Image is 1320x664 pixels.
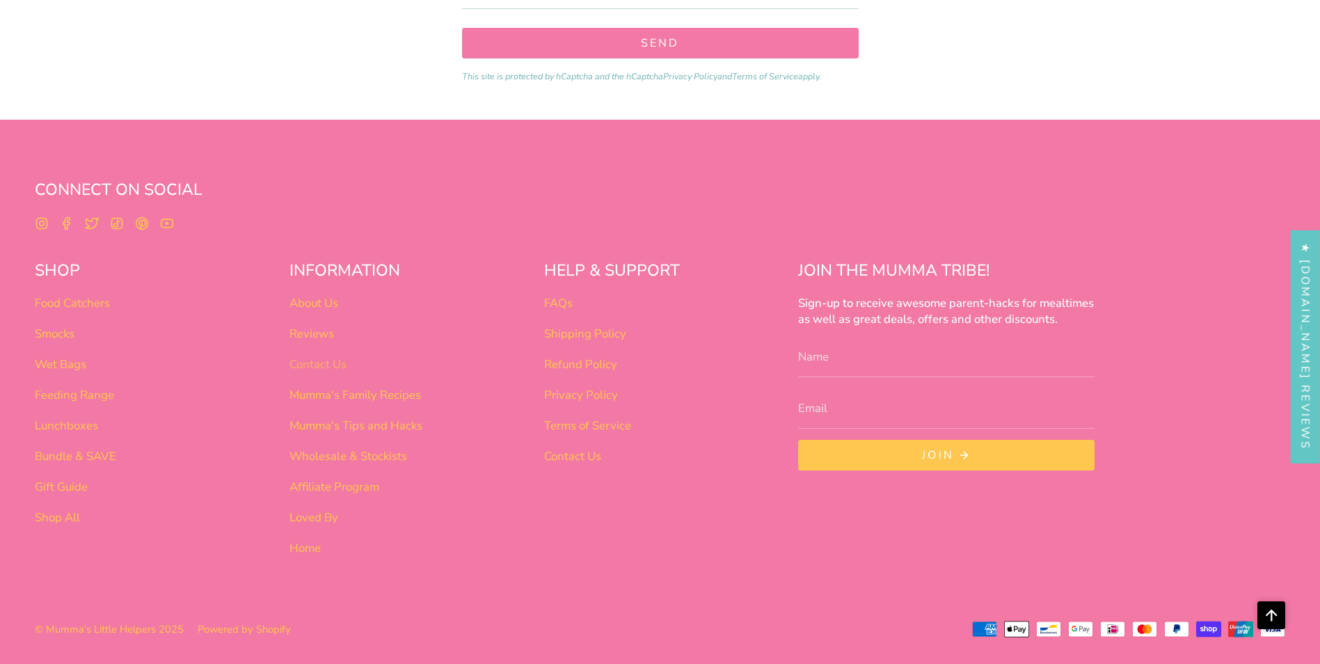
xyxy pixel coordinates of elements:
p: This site is protected by hCaptcha and the hCaptcha and apply. [462,72,859,81]
span: Join [922,448,954,463]
button: Send [462,28,859,58]
a: Wet Bags [35,356,86,372]
a: © Mumma’s Little Helpers 2025 [35,622,184,636]
button: Join [798,440,1094,471]
h2: JOIN THE MUMMA TRIBE! [798,261,1094,287]
a: Lunchboxes [35,418,98,434]
a: Smocks [35,326,74,342]
a: Mumma's Family Recipes [289,387,421,403]
a: Shop All [35,509,80,525]
a: Privacy Policy [663,70,717,82]
a: Terms of Service [544,418,631,434]
h2: INFORMATION [289,261,522,287]
h2: HELP & SUPPORT [544,261,777,287]
a: FAQs [544,295,573,311]
a: Affiliate Program [289,479,379,495]
a: Wholesale & Stockists [289,448,407,464]
div: Click to open Judge.me floating reviews tab [1291,230,1320,464]
input: Email [798,388,1094,429]
a: Contact Us [544,448,601,464]
a: Loved By [289,509,338,525]
h2: CONNECT ON SOCIAL [35,180,1285,207]
a: Bundle & SAVE [35,448,116,464]
a: Contact Us [289,356,347,372]
a: Privacy Policy [544,387,618,403]
a: Home [289,540,321,556]
a: About Us [289,295,338,311]
button: Scroll to top [1257,601,1285,629]
a: Mumma's Tips and Hacks [289,418,422,434]
strong: Sign-up to receive awesome parent-hacks for mealtimes as well as great deals, offers and other di... [798,295,1094,327]
input: Name [798,338,1094,378]
a: Terms of Service [732,70,798,82]
a: Refund Policy [544,356,617,372]
a: Powered by Shopify [198,622,291,636]
h2: SHOP [35,261,267,287]
a: Gift Guide [35,479,88,495]
a: Shipping Policy [544,326,626,342]
a: Feeding Range [35,387,114,403]
a: Reviews [289,326,334,342]
a: Food Catchers [35,295,110,311]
